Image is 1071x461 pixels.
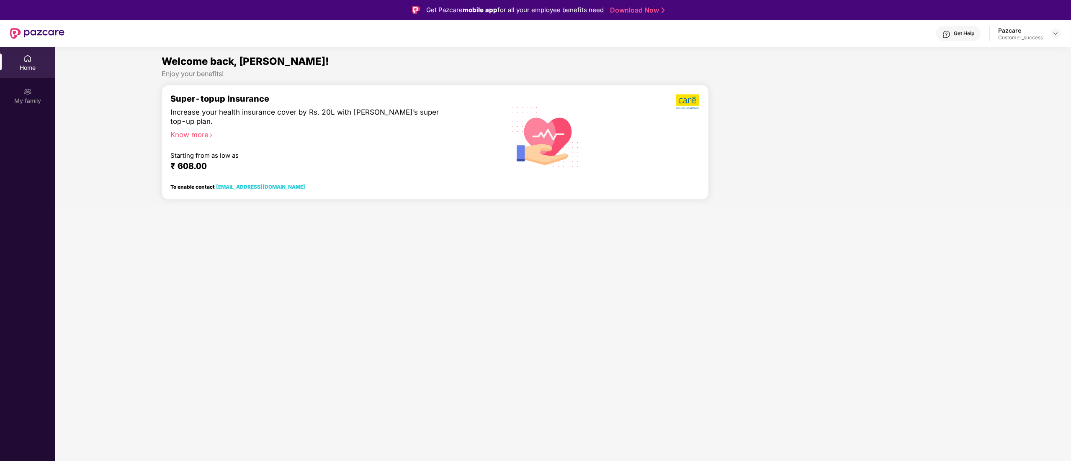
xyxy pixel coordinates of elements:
[610,6,662,15] a: Download Now
[1053,30,1059,37] img: svg+xml;base64,PHN2ZyBpZD0iRHJvcGRvd24tMzJ4MzIiIHhtbG5zPSJodHRwOi8vd3d3LnczLm9yZy8yMDAwL3N2ZyIgd2...
[10,28,64,39] img: New Pazcare Logo
[506,96,586,177] img: svg+xml;base64,PHN2ZyB4bWxucz0iaHR0cDovL3d3dy53My5vcmcvMjAwMC9zdmciIHhtbG5zOnhsaW5rPSJodHRwOi8vd3...
[676,94,700,110] img: b5dec4f62d2307b9de63beb79f102df3.png
[162,69,964,78] div: Enjoy your benefits!
[426,5,604,15] div: Get Pazcare for all your employee benefits need
[170,130,474,136] div: Know more
[170,184,305,190] div: To enable contact
[216,184,305,190] a: [EMAIL_ADDRESS][DOMAIN_NAME]
[463,6,497,14] strong: mobile app
[170,108,443,126] div: Increase your health insurance cover by Rs. 20L with [PERSON_NAME]’s super top-up plan.
[942,30,951,38] img: svg+xml;base64,PHN2ZyBpZD0iSGVscC0zMngzMiIgeG1sbnM9Imh0dHA6Ly93d3cudzMub3JnLzIwMDAvc3ZnIiB3aWR0aD...
[999,34,1043,41] div: Customer_success
[954,30,975,37] div: Get Help
[209,133,213,138] span: right
[23,87,32,96] img: svg+xml;base64,PHN2ZyB3aWR0aD0iMjAiIGhlaWdodD0iMjAiIHZpZXdCb3g9IjAgMCAyMCAyMCIgZmlsbD0ibm9uZSIgeG...
[412,6,420,14] img: Logo
[170,161,471,171] div: ₹ 608.00
[662,6,665,15] img: Stroke
[162,55,329,67] span: Welcome back, [PERSON_NAME]!
[999,26,1043,34] div: Pazcare
[170,94,479,104] div: Super-topup Insurance
[23,54,32,63] img: svg+xml;base64,PHN2ZyBpZD0iSG9tZSIgeG1sbnM9Imh0dHA6Ly93d3cudzMub3JnLzIwMDAvc3ZnIiB3aWR0aD0iMjAiIG...
[170,152,444,158] div: Starting from as low as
